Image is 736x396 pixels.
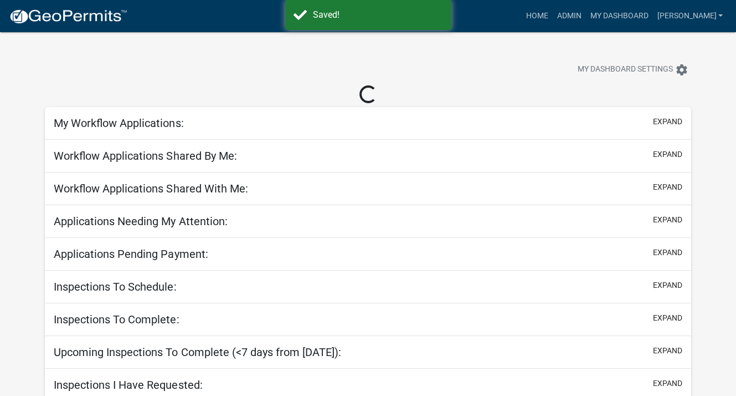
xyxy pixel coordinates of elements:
button: expand [653,181,682,193]
button: expand [653,214,682,226]
h5: Upcoming Inspections To Complete (<7 days from [DATE]): [54,346,341,359]
button: expand [653,378,682,389]
a: Admin [552,6,585,27]
button: expand [653,280,682,291]
button: My Dashboard Settingssettings [569,59,697,80]
a: My Dashboard [585,6,652,27]
span: My Dashboard Settings [578,63,673,77]
h5: My Workflow Applications: [54,116,183,130]
div: Saved! [313,8,443,22]
a: Home [521,6,552,27]
button: expand [653,116,682,128]
a: [PERSON_NAME] [652,6,727,27]
h5: Inspections To Complete: [54,313,179,326]
h5: Workflow Applications Shared By Me: [54,149,236,163]
h5: Workflow Applications Shared With Me: [54,182,248,195]
h5: Inspections To Schedule: [54,280,176,293]
i: settings [675,63,688,77]
button: expand [653,312,682,324]
h5: Applications Needing My Attention: [54,215,227,228]
h5: Applications Pending Payment: [54,247,208,261]
h5: Inspections I Have Requested: [54,378,202,392]
button: expand [653,247,682,258]
button: expand [653,149,682,160]
button: expand [653,345,682,357]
